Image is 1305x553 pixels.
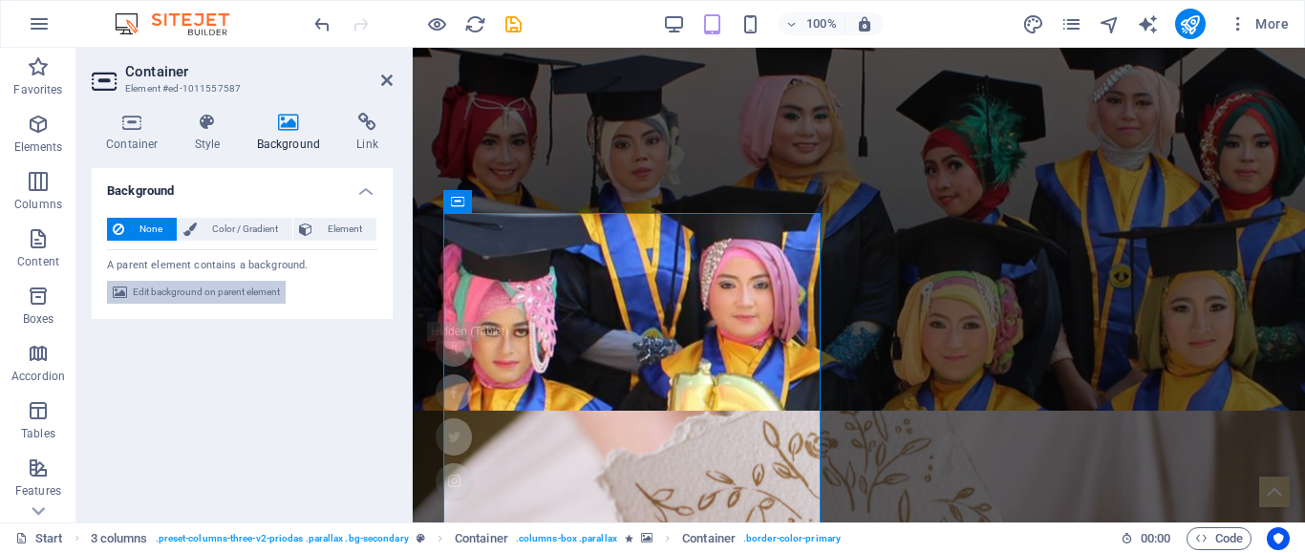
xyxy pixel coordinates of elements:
[14,139,63,155] p: Elements
[23,311,54,327] p: Boxes
[15,483,61,499] p: Features
[1022,13,1044,35] i: Design (Ctrl+Alt+Y)
[318,218,371,241] span: Element
[1195,527,1243,550] span: Code
[92,168,393,202] h4: Background
[11,369,65,384] p: Accordion
[130,218,171,241] span: None
[107,218,177,241] button: None
[1099,13,1121,35] i: Navigator
[203,218,287,241] span: Color / Gradient
[17,254,59,269] p: Content
[92,113,181,153] h4: Container
[310,12,333,35] button: undo
[463,12,486,35] button: reload
[342,113,393,153] h4: Link
[125,63,393,80] h2: Container
[14,197,62,212] p: Columns
[91,527,148,550] span: Click to select. Double-click to edit
[1154,531,1157,545] span: :
[806,12,837,35] h6: 100%
[625,533,633,543] i: Element contains an animation
[1267,527,1290,550] button: Usercentrics
[1137,13,1159,35] i: AI Writer
[502,12,524,35] button: save
[1121,527,1171,550] h6: Session time
[1060,13,1082,35] i: Pages (Ctrl+Alt+S)
[21,426,55,441] p: Tables
[107,249,377,274] div: A parent element contains a background.
[503,13,524,35] i: Save (Ctrl+S)
[293,218,376,241] button: Element
[743,527,841,550] span: . border-color-primary
[243,113,343,153] h4: Background
[516,527,617,550] span: . columns-box .parallax
[464,13,486,35] i: Reload page
[107,281,286,304] button: Edit background on parent element
[156,527,409,550] span: . preset-columns-three-v2-priodas .parallax .bg-secondary
[178,218,292,241] button: Color / Gradient
[1175,9,1206,39] button: publish
[682,527,736,550] span: Click to select. Double-click to edit
[15,527,63,550] a: Click to cancel selection. Double-click to open Pages
[311,13,333,35] i: Undo: Change image (Ctrl+Z)
[1099,12,1122,35] button: navigator
[425,12,448,35] button: Click here to leave preview mode and continue editing
[91,527,841,550] nav: breadcrumb
[13,82,62,97] p: Favorites
[125,80,354,97] h3: Element #ed-1011557587
[181,113,243,153] h4: Style
[133,281,280,304] span: Edit background on parent element
[1179,13,1201,35] i: Publish
[1221,9,1296,39] button: More
[1022,12,1045,35] button: design
[1187,527,1252,550] button: Code
[1060,12,1083,35] button: pages
[641,533,652,543] i: This element contains a background
[856,15,873,32] i: On resize automatically adjust zoom level to fit chosen device.
[1229,14,1289,33] span: More
[455,527,508,550] span: Click to select. Double-click to edit
[778,12,845,35] button: 100%
[1137,12,1160,35] button: text_generator
[417,533,425,543] i: This element is a customizable preset
[110,12,253,35] img: Editor Logo
[1141,527,1170,550] span: 00 00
